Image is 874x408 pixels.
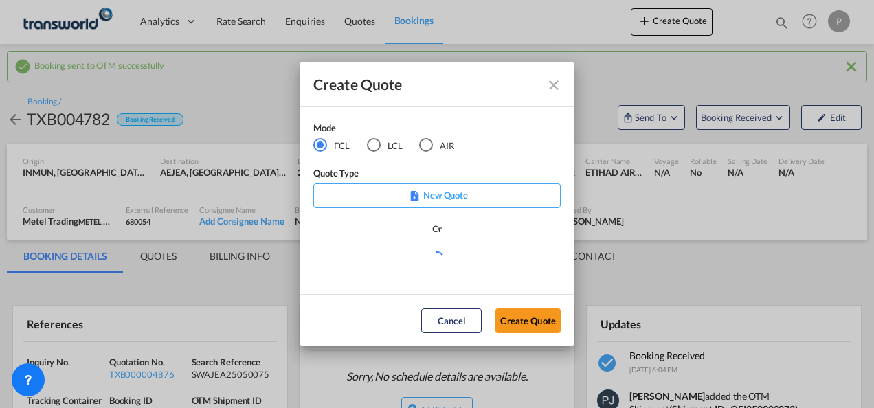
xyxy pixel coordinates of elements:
md-radio-button: AIR [419,138,454,153]
div: New Quote [313,183,561,208]
div: Create Quote [313,76,536,93]
div: Quote Type [313,166,561,183]
button: Close dialog [540,71,565,96]
button: Create Quote [495,308,561,333]
div: Mode [313,121,471,138]
md-radio-button: LCL [367,138,403,153]
div: Or [432,222,442,236]
md-radio-button: FCL [313,138,350,153]
button: Cancel [421,308,482,333]
md-icon: Close dialog [546,77,562,93]
p: New Quote [318,188,556,202]
md-dialog: Create QuoteModeFCL LCLAIR ... [300,62,574,347]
